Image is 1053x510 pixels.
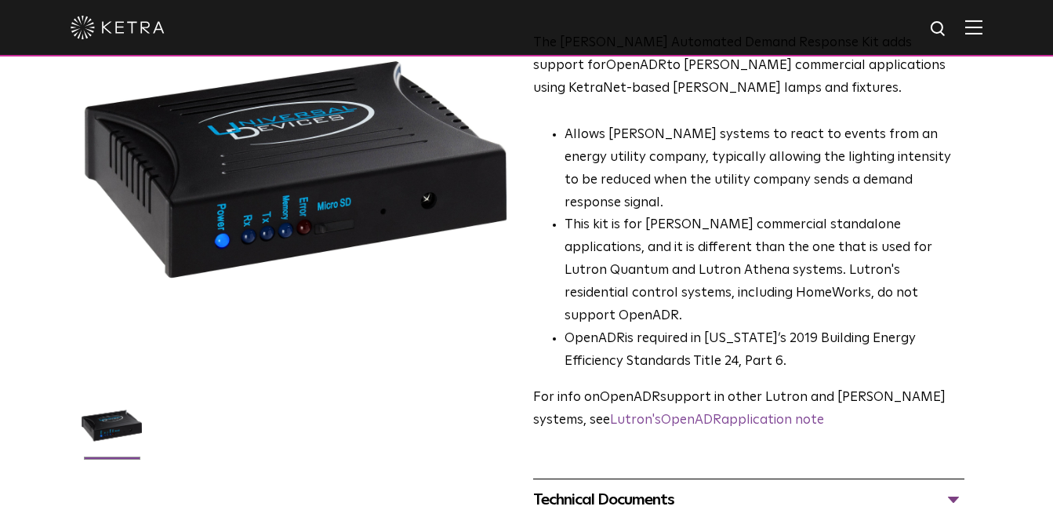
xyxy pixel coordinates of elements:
span: This kit is for [PERSON_NAME] commercial standalone applications, and it is different than the on... [565,218,932,322]
span: OpenADR [661,413,721,427]
img: search icon [929,20,949,39]
img: OpenADRbig [82,395,142,468]
span: OpenADR [606,59,666,72]
img: Hamburger%20Nav.svg [965,20,982,35]
span: Allows [PERSON_NAME] systems to react to events from an energy utility company, typically allowin... [565,128,951,209]
span: OpenADR [565,332,625,345]
span: The [PERSON_NAME] Automated Demand Response Kit adds support for to [PERSON_NAME] commercial appl... [533,36,946,95]
img: ketra-logo-2019-white [71,16,165,39]
span: is required in [US_STATE]’s 2019 Building Energy Efficiency Standards Title 24, Part 6. [565,332,916,368]
span: For info on support in other Lutron and [PERSON_NAME] systems, see [533,391,946,427]
span: OpenADR [600,391,660,404]
a: Lutron'sOpenADRapplication note [610,413,824,427]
